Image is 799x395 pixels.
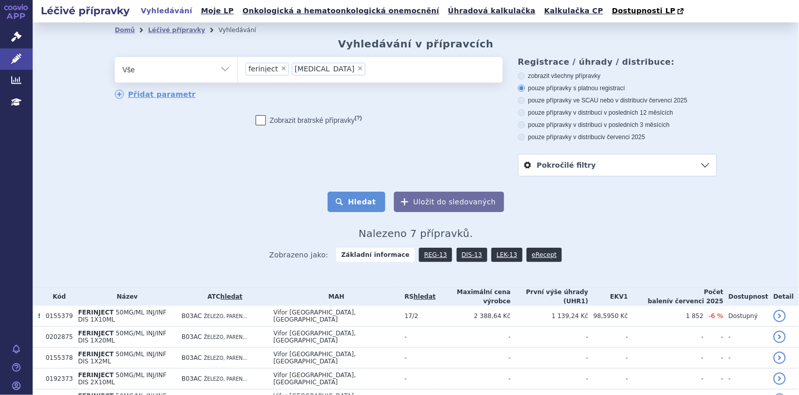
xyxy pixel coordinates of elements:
th: Počet balení [628,287,723,306]
th: Kód [40,287,72,306]
span: B03AC [182,333,202,340]
span: 50MG/ML INJ/INF DIS 1X2ML [78,351,166,365]
h2: Vyhledávání v přípravcích [338,38,494,50]
td: Vifor [GEOGRAPHIC_DATA], [GEOGRAPHIC_DATA] [268,368,400,389]
td: Dostupný [723,306,768,327]
a: Kalkulačka CP [541,4,607,18]
span: ferinject [248,65,278,72]
span: 50MG/ML INJ/INF DIS 1X10ML [78,309,166,323]
th: MAH [268,287,400,306]
input: ferinject[MEDICAL_DATA] [368,62,411,75]
label: Zobrazit bratrské přípravky [256,115,362,125]
span: ŽELEZO, PAREN... [204,334,247,340]
h2: Léčivé přípravky [33,4,138,18]
label: zobrazit všechny přípravky [518,72,717,80]
a: DIS-13 [457,248,487,262]
a: Dostupnosti LP [609,4,689,18]
span: B03AC [182,354,202,361]
span: [MEDICAL_DATA] [295,65,355,72]
strong: Základní informace [336,248,415,262]
span: FERINJECT [78,330,114,337]
td: 0155379 [40,306,72,327]
span: 17/2 [405,312,418,320]
span: v červenci 2025 [602,134,645,141]
label: pouze přípravky s platnou registrací [518,84,717,92]
span: ŽELEZO, PAREN... [204,376,247,382]
td: - [704,348,723,368]
span: 50MG/ML INJ/INF DIS 2X10ML [78,372,166,386]
td: - [704,368,723,389]
button: Hledat [328,192,385,212]
a: detail [773,331,786,343]
a: detail [773,373,786,385]
span: FERINJECT [78,309,114,316]
span: ŽELEZO, PAREN... [204,313,247,319]
span: 50MG/ML INJ/INF DIS 1X20ML [78,330,166,344]
td: 0202875 [40,327,72,348]
th: První výše úhrady (UHR1) [511,287,588,306]
a: detail [773,352,786,364]
td: - [436,348,511,368]
td: - [436,327,511,348]
a: LEK-13 [491,248,522,262]
a: Vyhledávání [138,4,195,18]
label: pouze přípravky v distribuci v posledních 12 měsících [518,109,717,117]
td: - [400,368,436,389]
span: FERINJECT [78,372,114,379]
a: Moje LP [198,4,237,18]
span: -6 % [709,312,723,320]
h3: Registrace / úhrady / distribuce: [518,57,717,67]
td: 98,5950 Kč [588,306,628,327]
span: Tento přípravek má více úhrad. [38,312,40,320]
td: - [723,368,768,389]
td: - [511,348,588,368]
a: hledat [414,293,436,300]
td: - [400,348,436,368]
td: 2 388,64 Kč [436,306,511,327]
td: - [704,327,723,348]
span: × [357,65,363,71]
button: Uložit do sledovaných [394,192,504,212]
span: Zobrazeno jako: [269,248,329,262]
a: Úhradová kalkulačka [445,4,539,18]
span: B03AC [182,375,202,382]
td: - [588,368,628,389]
a: Léčivé přípravky [148,27,205,34]
th: Dostupnost [723,287,768,306]
td: - [511,327,588,348]
span: FERINJECT [78,351,114,358]
span: × [281,65,287,71]
td: - [436,368,511,389]
td: Vifor [GEOGRAPHIC_DATA], [GEOGRAPHIC_DATA] [268,348,400,368]
a: REG-13 [419,248,452,262]
th: RS [400,287,436,306]
a: detail [773,310,786,322]
td: - [511,368,588,389]
td: Vifor [GEOGRAPHIC_DATA], [GEOGRAPHIC_DATA] [268,327,400,348]
span: v červenci 2025 [644,97,687,104]
td: 1 139,24 Kč [511,306,588,327]
span: Dostupnosti LP [612,7,676,15]
a: eRecept [527,248,562,262]
td: - [588,327,628,348]
th: Detail [768,287,799,306]
th: EKV1 [588,287,628,306]
a: Domů [115,27,135,34]
th: Maximální cena výrobce [436,287,511,306]
a: Pokročilé filtry [518,154,716,176]
a: Přidat parametr [115,90,196,99]
td: - [723,327,768,348]
span: v červenci 2025 [669,298,723,305]
td: 1 852 [628,306,704,327]
td: - [628,348,704,368]
span: Nalezeno 7 přípravků. [359,227,473,240]
li: Vyhledávání [218,22,269,38]
td: - [628,327,704,348]
a: hledat [220,293,242,300]
span: ŽELEZO, PAREN... [204,355,247,361]
td: - [723,348,768,368]
label: pouze přípravky ve SCAU nebo v distribuci [518,96,717,104]
td: - [588,348,628,368]
span: B03AC [182,312,202,320]
label: pouze přípravky v distribuci v posledních 3 měsících [518,121,717,129]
